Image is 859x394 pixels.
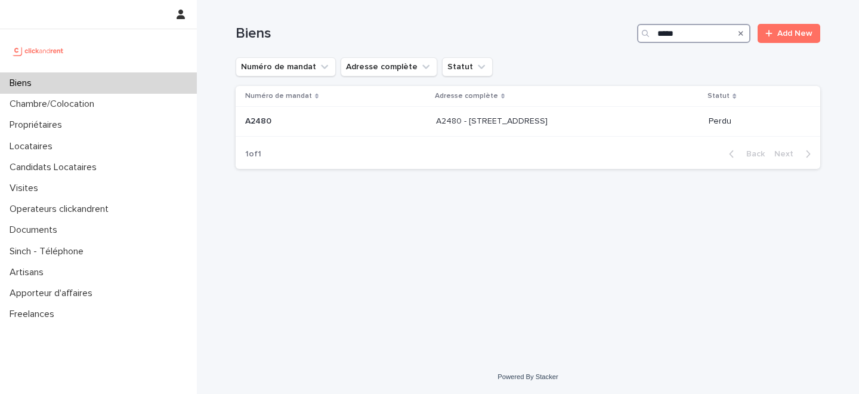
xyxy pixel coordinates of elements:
a: Add New [758,24,820,43]
p: Perdu [709,116,801,127]
p: Freelances [5,309,64,320]
h1: Biens [236,25,632,42]
p: Candidats Locataires [5,162,106,173]
p: Biens [5,78,41,89]
button: Adresse complète [341,57,437,76]
p: Chambre/Colocation [5,98,104,110]
button: Numéro de mandat [236,57,336,76]
p: Sinch - Téléphone [5,246,93,257]
span: Back [739,150,765,158]
p: Apporteur d'affaires [5,288,102,299]
p: 1 of 1 [236,140,271,169]
p: Documents [5,224,67,236]
tr: A2480A2480 A2480 - [STREET_ADDRESS]A2480 - [STREET_ADDRESS] Perdu [236,107,820,137]
p: Artisans [5,267,53,278]
button: Back [719,149,770,159]
img: UCB0brd3T0yccxBKYDjQ [10,39,67,63]
p: Operateurs clickandrent [5,204,118,215]
a: Powered By Stacker [498,373,558,380]
p: A2480 [245,114,274,127]
span: Next [774,150,801,158]
button: Statut [442,57,493,76]
p: Visites [5,183,48,194]
p: Adresse complète [435,90,498,103]
p: A2480 - [STREET_ADDRESS] [436,114,550,127]
p: Statut [707,90,730,103]
span: Add New [777,29,812,38]
p: Locataires [5,141,62,152]
p: Propriétaires [5,119,72,131]
input: Search [637,24,750,43]
p: Numéro de mandat [245,90,312,103]
button: Next [770,149,820,159]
